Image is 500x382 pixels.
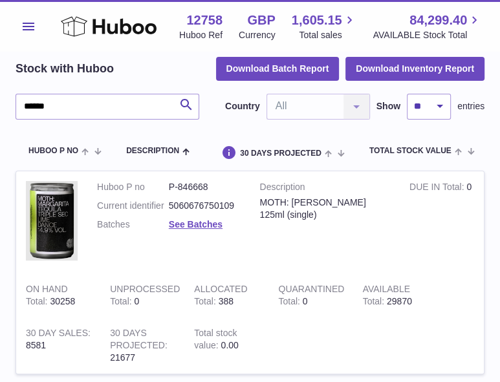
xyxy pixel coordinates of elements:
[16,273,100,317] td: 30258
[26,284,68,310] strong: ON HAND Total
[373,12,483,41] a: 84,299.40 AVAILABLE Stock Total
[260,196,390,221] div: MOTH: [PERSON_NAME] 125ml (single)
[225,100,260,112] label: Country
[97,218,169,231] dt: Batches
[184,273,268,317] td: 388
[100,273,184,317] td: 0
[126,147,179,155] span: Description
[239,29,276,41] div: Currency
[194,284,247,310] strong: ALLOCATED Total
[97,181,169,193] dt: Huboo P no
[260,181,390,196] strong: Description
[278,284,344,310] strong: QUARANTINED Total
[169,181,241,193] dd: P-846668
[110,328,168,354] strong: 30 DAYS PROJECTED
[292,12,342,29] span: 1,605.15
[194,328,237,354] strong: Total stock value
[216,57,340,80] button: Download Batch Report
[299,29,356,41] span: Total sales
[221,340,239,350] span: 0.00
[363,284,410,310] strong: AVAILABLE Total
[16,317,100,374] td: 8581
[353,273,437,317] td: 29870
[28,147,78,155] span: Huboo P no
[179,29,223,41] div: Huboo Ref
[292,12,357,41] a: 1,605.15 Total sales
[169,200,241,212] dd: 5060676750109
[240,149,321,158] span: 30 DAYS PROJECTED
[100,317,184,374] td: 21677
[376,100,400,112] label: Show
[26,181,78,260] img: product image
[409,12,467,29] span: 84,299.40
[247,12,275,29] strong: GBP
[409,182,466,195] strong: DUE IN Total
[373,29,483,41] span: AVAILABLE Stock Total
[457,100,484,112] span: entries
[303,296,308,306] span: 0
[169,219,223,229] a: See Batches
[400,171,484,273] td: 0
[26,328,91,341] strong: 30 DAY SALES
[97,200,169,212] dt: Current identifier
[369,147,451,155] span: Total stock value
[345,57,484,80] button: Download Inventory Report
[110,284,180,310] strong: UNPROCESSED Total
[186,12,223,29] strong: 12758
[16,61,114,76] h2: Stock with Huboo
